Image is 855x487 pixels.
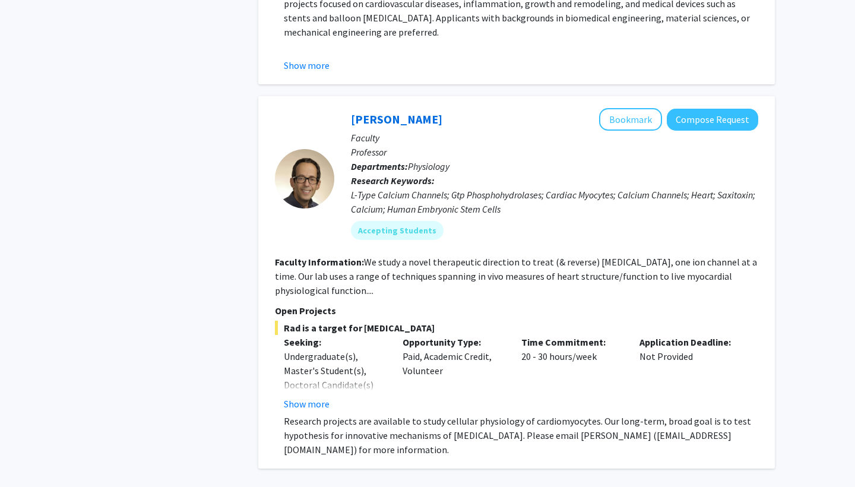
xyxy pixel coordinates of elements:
[351,221,444,240] mat-chip: Accepting Students
[639,335,740,349] p: Application Deadline:
[351,175,435,186] b: Research Keywords:
[394,335,512,411] div: Paid, Academic Credit, Volunteer
[631,335,749,411] div: Not Provided
[284,335,385,349] p: Seeking:
[284,349,385,463] div: Undergraduate(s), Master's Student(s), Doctoral Candidate(s) (PhD, MD, DMD, PharmD, etc.), Postdo...
[521,335,622,349] p: Time Commitment:
[284,58,330,72] button: Show more
[275,321,758,335] span: Rad is a target for [MEDICAL_DATA]
[512,335,631,411] div: 20 - 30 hours/week
[275,256,757,296] fg-read-more: We study a novel therapeutic direction to treat (& reverse) [MEDICAL_DATA], one ion channel at a ...
[408,160,449,172] span: Physiology
[275,256,364,268] b: Faculty Information:
[284,414,758,457] p: Research projects are available to study cellular physiology of cardiomyocytes. Our long-term, br...
[9,434,50,478] iframe: Chat
[284,397,330,411] button: Show more
[351,112,442,127] a: [PERSON_NAME]
[275,303,758,318] p: Open Projects
[351,131,758,145] p: Faculty
[599,108,662,131] button: Add Jonathan Satin to Bookmarks
[351,160,408,172] b: Departments:
[351,145,758,159] p: Professor
[667,109,758,131] button: Compose Request to Jonathan Satin
[403,335,503,349] p: Opportunity Type:
[351,188,758,216] div: L-Type Calcium Channels; Gtp Phosphohydrolases; Cardiac Myocytes; Calcium Channels; Heart; Saxito...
